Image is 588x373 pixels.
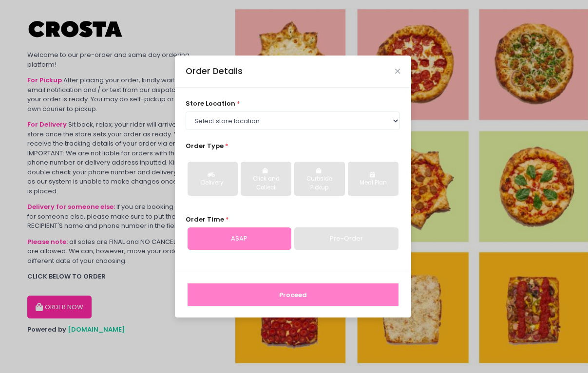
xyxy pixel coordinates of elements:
div: Curbside Pickup [301,175,338,192]
button: Click and Collect [241,162,291,196]
div: Meal Plan [355,179,391,187]
div: Order Details [186,65,243,77]
div: Delivery [194,179,231,187]
div: Click and Collect [247,175,284,192]
button: Curbside Pickup [294,162,344,196]
span: store location [186,99,235,108]
button: Delivery [188,162,238,196]
span: Order Time [186,215,224,224]
button: Proceed [188,283,398,307]
span: Order Type [186,141,224,150]
button: Close [395,69,400,74]
button: Meal Plan [348,162,398,196]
